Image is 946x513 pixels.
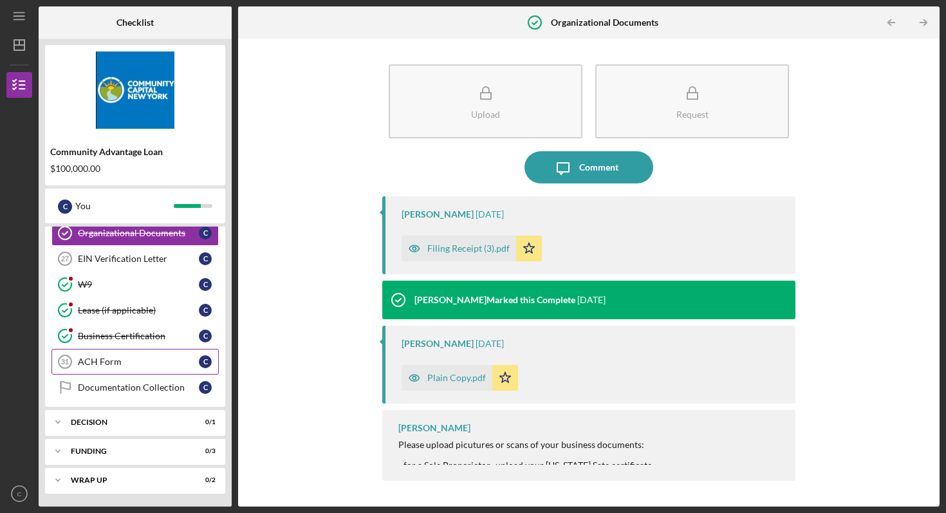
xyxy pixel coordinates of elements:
a: Documentation Collection C [51,375,219,400]
div: $100,000.00 [50,163,220,174]
button: C [6,481,32,507]
div: [PERSON_NAME] [398,423,470,433]
div: [PERSON_NAME] [402,339,474,349]
tspan: 27 [61,255,69,263]
div: Comment [579,151,618,183]
div: Business Certification [78,331,199,341]
a: Business Certification C [51,323,219,349]
a: Lease (if applicable) C [51,297,219,323]
button: Request [595,64,789,138]
div: [PERSON_NAME] [402,209,474,219]
time: 2025-09-18 13:48 [476,339,504,349]
b: Checklist [116,17,154,28]
div: C [58,200,72,214]
div: C [199,278,212,291]
div: C [199,304,212,317]
a: W9 C [51,272,219,297]
button: Plain Copy.pdf [402,365,518,391]
div: ACH Form [78,357,199,367]
div: Organizational Documents [78,228,199,238]
div: 0 / 3 [192,447,216,455]
div: C [199,252,212,265]
text: C [17,490,22,498]
div: W9 [78,279,199,290]
tspan: 31 [61,358,69,366]
div: 0 / 2 [192,476,216,484]
div: C [199,381,212,394]
button: Upload [389,64,582,138]
div: You [75,195,174,217]
time: 2025-09-18 13:48 [577,295,606,305]
div: Wrap up [71,476,183,484]
div: Documentation Collection [78,382,199,393]
div: C [199,330,212,342]
div: Upload [471,109,500,119]
a: 31ACH Form C [51,349,219,375]
div: Decision [71,418,183,426]
div: Community Advantage Loan [50,147,220,157]
time: 2025-09-18 13:49 [476,209,504,219]
div: C [199,227,212,239]
div: Lease (if applicable) [78,305,199,315]
a: Organizational Documents C [51,220,219,246]
div: Request [676,109,709,119]
button: Filing Receipt (3).pdf [402,236,542,261]
button: Comment [524,151,653,183]
div: Funding [71,447,183,455]
img: Product logo [45,51,225,129]
div: Filing Receipt (3).pdf [427,243,510,254]
div: EIN Verification Letter [78,254,199,264]
div: Plain Copy.pdf [427,373,486,383]
div: [PERSON_NAME] Marked this Complete [414,295,575,305]
b: Organizational Documents [551,17,658,28]
a: 27EIN Verification Letter C [51,246,219,272]
div: 0 / 1 [192,418,216,426]
div: C [199,355,212,368]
